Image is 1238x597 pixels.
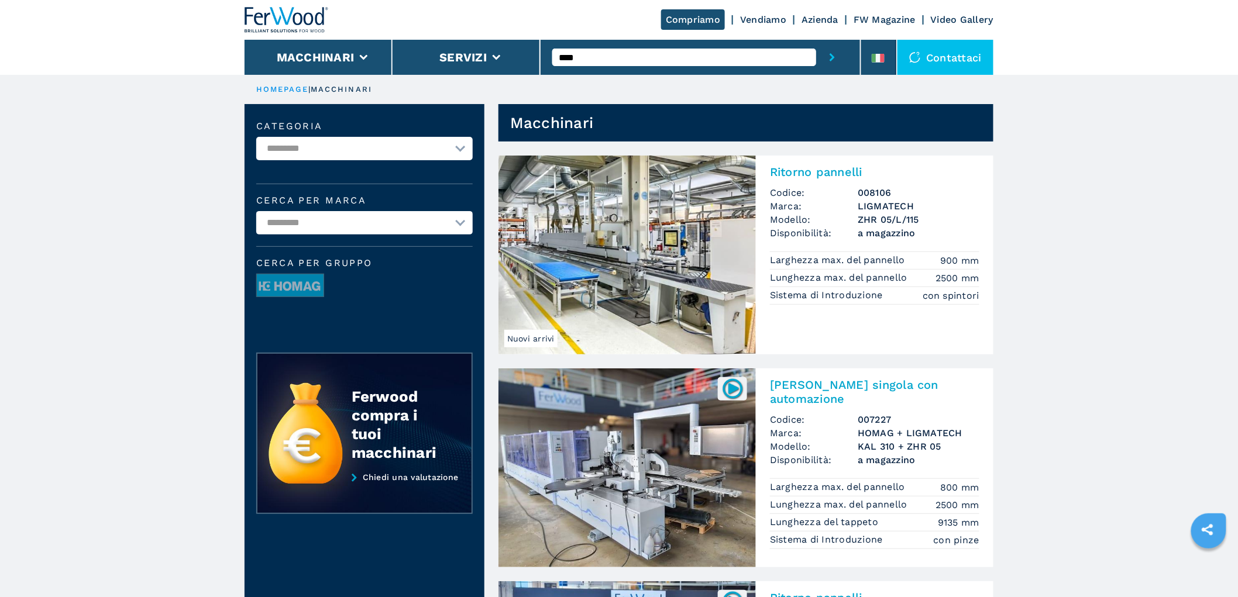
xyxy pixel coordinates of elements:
em: 800 mm [941,481,980,494]
p: Larghezza max. del pannello [770,254,908,267]
div: Contattaci [897,40,994,75]
p: macchinari [311,84,372,95]
h3: ZHR 05/L/115 [858,213,979,226]
div: Ferwood compra i tuoi macchinari [352,387,449,462]
a: Bordatrice singola con automazione HOMAG + LIGMATECH KAL 310 + ZHR 05007227[PERSON_NAME] singola ... [498,368,993,567]
a: Ritorno pannelli LIGMATECH ZHR 05/L/115Nuovi arriviRitorno pannelliCodice:008106Marca:LIGMATECHMo... [498,156,993,354]
span: Nuovi arrivi [504,330,558,347]
p: Lunghezza max. del pannello [770,271,910,284]
img: Ferwood [245,7,329,33]
span: Disponibilità: [770,226,858,240]
button: submit-button [816,40,848,75]
a: Azienda [802,14,838,25]
span: Codice: [770,413,858,426]
h3: 008106 [858,186,979,199]
a: Compriamo [661,9,725,30]
p: Lunghezza max. del pannello [770,498,910,511]
h3: KAL 310 + ZHR 05 [858,440,979,453]
span: Modello: [770,213,858,226]
span: a magazzino [858,453,979,467]
p: Sistema di Introduzione [770,289,886,302]
img: Ritorno pannelli LIGMATECH ZHR 05/L/115 [498,156,756,354]
span: Cerca per Gruppo [256,258,473,268]
span: Marca: [770,426,858,440]
p: Sistema di Introduzione [770,533,886,546]
img: Bordatrice singola con automazione HOMAG + LIGMATECH KAL 310 + ZHR 05 [498,368,756,567]
h3: HOMAG + LIGMATECH [858,426,979,440]
span: Codice: [770,186,858,199]
a: sharethis [1193,515,1222,544]
h3: LIGMATECH [858,199,979,213]
a: Video Gallery [931,14,993,25]
p: Lunghezza del tappeto [770,516,882,529]
label: Cerca per marca [256,196,473,205]
em: con spintori [923,289,979,302]
em: 2500 mm [936,498,979,512]
label: Categoria [256,122,473,131]
span: Marca: [770,199,858,213]
img: 007227 [721,377,744,400]
a: FW Magazine [854,14,916,25]
em: 9135 mm [938,516,979,529]
iframe: Chat [1188,544,1229,588]
h3: 007227 [858,413,979,426]
span: Modello: [770,440,858,453]
button: Servizi [439,50,487,64]
p: Larghezza max. del pannello [770,481,908,494]
em: con pinze [934,533,979,547]
h2: Ritorno pannelli [770,165,979,179]
span: Disponibilità: [770,453,858,467]
em: 900 mm [941,254,980,267]
span: | [308,85,311,94]
a: HOMEPAGE [256,85,308,94]
h2: [PERSON_NAME] singola con automazione [770,378,979,406]
span: a magazzino [858,226,979,240]
img: image [257,274,324,298]
a: Vendiamo [740,14,786,25]
em: 2500 mm [936,271,979,285]
h1: Macchinari [510,113,594,132]
img: Contattaci [909,51,921,63]
button: Macchinari [277,50,355,64]
a: Chiedi una valutazione [256,472,473,515]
